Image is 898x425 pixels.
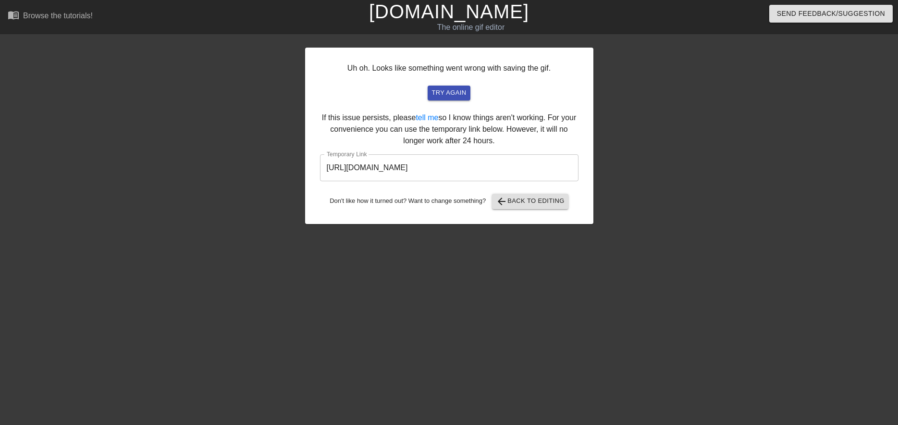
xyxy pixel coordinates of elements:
span: menu_book [8,9,19,21]
span: Send Feedback/Suggestion [777,8,885,20]
div: Browse the tutorials! [23,12,93,20]
div: The online gif editor [304,22,638,33]
a: tell me [416,113,438,122]
div: Uh oh. Looks like something went wrong with saving the gif. If this issue persists, please so I k... [305,48,593,224]
button: try again [428,86,470,100]
span: try again [431,87,466,99]
span: arrow_back [496,196,507,207]
a: [DOMAIN_NAME] [369,1,529,22]
span: Back to Editing [496,196,565,207]
input: bare [320,154,578,181]
a: Browse the tutorials! [8,9,93,24]
div: Don't like how it turned out? Want to change something? [320,194,578,209]
button: Back to Editing [492,194,568,209]
button: Send Feedback/Suggestion [769,5,893,23]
